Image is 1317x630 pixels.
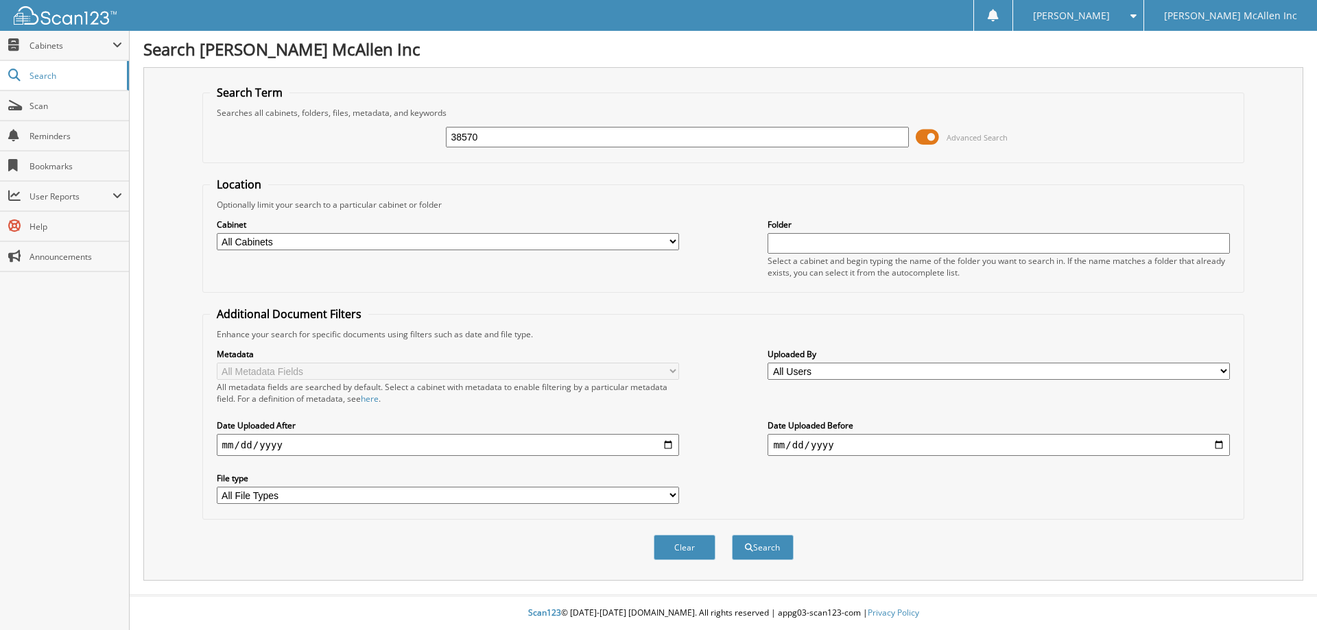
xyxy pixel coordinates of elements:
span: [PERSON_NAME] McAllen Inc [1164,12,1297,20]
span: Reminders [29,130,122,142]
img: scan123-logo-white.svg [14,6,117,25]
label: Folder [768,219,1230,230]
div: Enhance your search for specific documents using filters such as date and file type. [210,328,1237,340]
iframe: Chat Widget [1248,564,1317,630]
div: All metadata fields are searched by default. Select a cabinet with metadata to enable filtering b... [217,381,679,404]
legend: Location [210,177,268,192]
label: Date Uploaded After [217,420,679,431]
legend: Search Term [210,85,289,100]
span: Cabinets [29,40,112,51]
a: here [361,393,379,404]
label: Metadata [217,348,679,360]
label: Uploaded By [768,348,1230,360]
label: Cabinet [217,219,679,230]
div: © [DATE]-[DATE] [DOMAIN_NAME]. All rights reserved | appg03-scan123-com | [130,596,1317,630]
div: Searches all cabinets, folders, files, metadata, and keywords [210,107,1237,119]
label: Date Uploaded Before [768,420,1230,431]
span: Bookmarks [29,160,122,172]
div: Optionally limit your search to a particular cabinet or folder [210,199,1237,210]
span: Advanced Search [947,132,1008,143]
span: User Reports [29,191,112,202]
legend: Additional Document Filters [210,306,368,322]
span: Scan [29,100,122,112]
a: Privacy Policy [868,607,919,618]
button: Search [732,535,794,560]
span: Help [29,221,122,232]
span: Announcements [29,251,122,263]
h1: Search [PERSON_NAME] McAllen Inc [143,38,1303,60]
button: Clear [654,535,715,560]
span: [PERSON_NAME] [1033,12,1110,20]
span: Scan123 [528,607,561,618]
label: File type [217,472,679,484]
div: Select a cabinet and begin typing the name of the folder you want to search in. If the name match... [768,255,1230,278]
input: end [768,434,1230,456]
input: start [217,434,679,456]
span: Search [29,70,120,82]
